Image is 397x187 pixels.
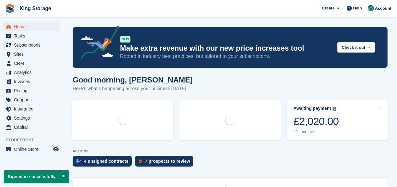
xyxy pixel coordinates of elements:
[76,159,81,163] img: contract_signature_icon-13c848040528278c33f63329250d36e43548de30e8caae1d1a13099fd9432cc5.svg
[52,145,60,153] a: Preview store
[14,86,52,95] span: Pricing
[3,86,60,95] a: menu
[353,5,362,11] span: Help
[3,59,60,68] a: menu
[3,22,60,31] a: menu
[333,107,336,111] img: icon-info-grey-7440780725fd019a000dd9b08b2336e03edf1995a4989e88bcd33f0948082b44.svg
[3,50,60,59] a: menu
[135,156,196,170] a: 7 prospects to review
[337,42,375,53] button: Check it out →
[3,68,60,77] a: menu
[14,50,52,59] span: Sites
[14,114,52,122] span: Settings
[322,5,334,11] span: Create
[14,31,52,40] span: Tasks
[3,41,60,49] a: menu
[14,145,52,154] span: Online Store
[3,114,60,122] a: menu
[120,44,332,53] p: Make extra revenue with our new price increases tool
[14,68,52,77] span: Analytics
[73,76,193,84] h1: Good morning, [PERSON_NAME]
[3,77,60,86] a: menu
[139,159,142,163] img: prospect-51fa495bee0391a8d652442698ab0144808aea92771e9ea1ae160a38d050c398.svg
[4,170,69,183] p: Signed in successfully.
[293,115,339,128] div: £2,020.00
[287,100,388,140] a: Awaiting payment £2,020.00 21 invoices
[375,5,391,12] span: Account
[14,95,52,104] span: Coupons
[120,36,130,42] div: NEW
[120,53,332,60] p: Rooted in industry best practices, but tailored to your subscriptions.
[17,3,54,14] a: King Storage
[3,31,60,40] a: menu
[368,5,374,11] img: John King
[293,106,331,111] div: Awaiting payment
[14,77,52,86] span: Invoices
[14,123,52,132] span: Capital
[293,129,339,134] div: 21 invoices
[84,159,129,164] div: 4 unsigned contracts
[14,41,52,49] span: Subscriptions
[14,105,52,113] span: Insurance
[14,22,52,31] span: Home
[5,4,15,13] img: stora-icon-8386f47178a22dfd0bd8f6a31ec36ba5ce8667c1dd55bd0f319d3a0aa187defe.svg
[145,159,190,164] div: 7 prospects to review
[3,123,60,132] a: menu
[73,156,135,170] a: 4 unsigned contracts
[3,105,60,113] a: menu
[3,95,60,104] a: menu
[73,149,388,153] p: ACTIONS
[75,25,120,61] img: price-adjustments-announcement-icon-8257ccfd72463d97f412b2fc003d46551f7dbcb40ab6d574587a9cd5c0d94...
[3,145,60,154] a: menu
[6,137,63,143] span: Storefront
[73,85,193,92] p: Here's what's happening across your business [DATE]
[14,59,52,68] span: CRM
